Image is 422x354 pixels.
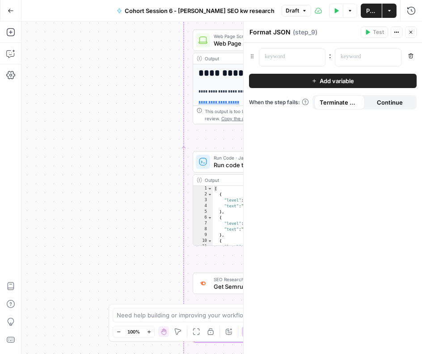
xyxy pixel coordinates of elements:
[365,95,415,110] button: Continue
[193,151,331,246] div: Run Code · JavaScriptRun code to extract headersStep 4Output[ { "level":"H2", "text":"Try a whole...
[282,5,311,17] button: Draft
[214,276,307,283] span: SEO Research
[214,39,307,48] span: Web Page Scrape
[207,215,212,221] span: Toggle code folding, rows 6 through 9
[207,238,212,244] span: Toggle code folding, rows 10 through 13
[249,74,417,88] button: Add variable
[207,192,212,198] span: Toggle code folding, rows 2 through 5
[214,282,307,291] span: Get Semrush kws
[193,244,213,250] div: 11
[249,98,309,106] a: When the step fails:
[205,177,307,184] div: Output
[193,198,213,203] div: 3
[193,186,213,192] div: 1
[214,154,306,161] span: Run Code · JavaScript
[193,215,213,221] div: 6
[329,50,331,61] span: :
[293,28,317,37] span: ( step_9 )
[366,6,377,15] span: Publish
[193,238,213,244] div: 10
[205,108,327,122] div: This output is too large & has been abbreviated for review. to view the full content.
[320,98,359,107] span: Terminate Workflow
[193,227,213,232] div: 8
[377,98,403,107] span: Continue
[111,4,280,18] button: Cohort Session 6 - [PERSON_NAME] SEO kw research
[214,160,306,169] span: Run code to extract headers
[193,209,213,215] div: 5
[221,116,255,121] span: Copy the output
[249,28,291,37] textarea: Format JSON
[373,28,384,36] span: Test
[193,321,331,342] div: Format JSONFormat JSONStep 9
[193,273,331,294] div: SEO ResearchGet Semrush kwsStep 8
[286,7,299,15] span: Draft
[193,192,213,198] div: 2
[198,279,207,287] img: ey5lt04xp3nqzrimtu8q5fsyor3u
[361,4,382,18] button: Publish
[193,232,213,238] div: 9
[214,33,307,40] span: Web Page Scrape
[193,203,213,209] div: 4
[205,55,307,62] div: Output
[320,76,354,85] span: Add variable
[127,328,140,335] span: 100%
[193,221,213,227] div: 7
[125,6,274,15] span: Cohort Session 6 - [PERSON_NAME] SEO kw research
[207,186,212,192] span: Toggle code folding, rows 1 through 14
[361,26,388,38] button: Test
